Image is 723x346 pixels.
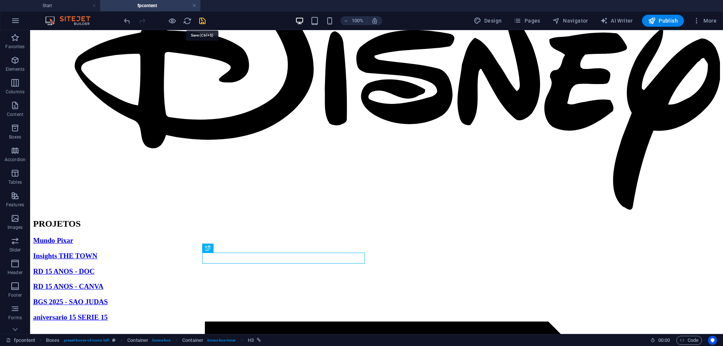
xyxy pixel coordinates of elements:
[8,292,22,298] p: Footer
[63,336,110,345] span: . preset-boxes-v3-icons-left
[676,336,702,345] button: Code
[693,17,717,24] span: More
[7,111,23,117] p: Content
[183,17,192,25] i: Reload page
[549,15,591,27] button: Navigator
[708,336,717,345] button: Usercentrics
[46,336,59,345] span: Click to select. Double-click to edit
[43,16,100,25] img: Editor Logo
[642,15,684,27] button: Publish
[8,179,22,185] p: Tables
[650,336,670,345] h6: Session time
[183,16,192,25] button: reload
[514,17,540,24] span: Pages
[8,270,23,276] p: Header
[198,16,207,25] button: save
[112,338,116,342] i: This element is a customizable preset
[352,16,364,25] h6: 100%
[168,16,177,25] button: Click here to leave preview mode and continue editing
[6,202,24,208] p: Features
[122,16,131,25] button: undo
[680,336,699,345] span: Code
[6,89,24,95] p: Columns
[511,15,543,27] button: Pages
[257,338,261,342] i: This element is linked
[552,17,588,24] span: Navigator
[658,336,670,345] span: 00 00
[46,336,261,345] nav: breadcrumb
[8,224,23,230] p: Images
[206,336,236,345] span: . boxes-box-inner
[100,2,200,10] h4: fpcontent
[600,17,633,24] span: AI Writer
[6,336,35,345] a: Click to cancel selection. Double-click to open Pages
[123,17,131,25] i: Undo: Duplicate elements (Ctrl+Z)
[9,247,21,253] p: Slider
[648,17,678,24] span: Publish
[6,66,25,72] p: Elements
[5,44,24,50] p: Favorites
[664,337,665,343] span: :
[5,157,26,163] p: Accordion
[474,17,502,24] span: Design
[127,336,148,345] span: Click to select. Double-click to edit
[248,336,254,345] span: Click to select. Double-click to edit
[690,15,720,27] button: More
[597,15,636,27] button: AI Writer
[8,315,22,321] p: Forms
[471,15,505,27] div: Design (Ctrl+Alt+Y)
[471,15,505,27] button: Design
[371,17,378,24] i: On resize automatically adjust zoom level to fit chosen device.
[9,134,21,140] p: Boxes
[151,336,171,345] span: . boxes-box
[182,336,203,345] span: Click to select. Double-click to edit
[340,16,367,25] button: 100%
